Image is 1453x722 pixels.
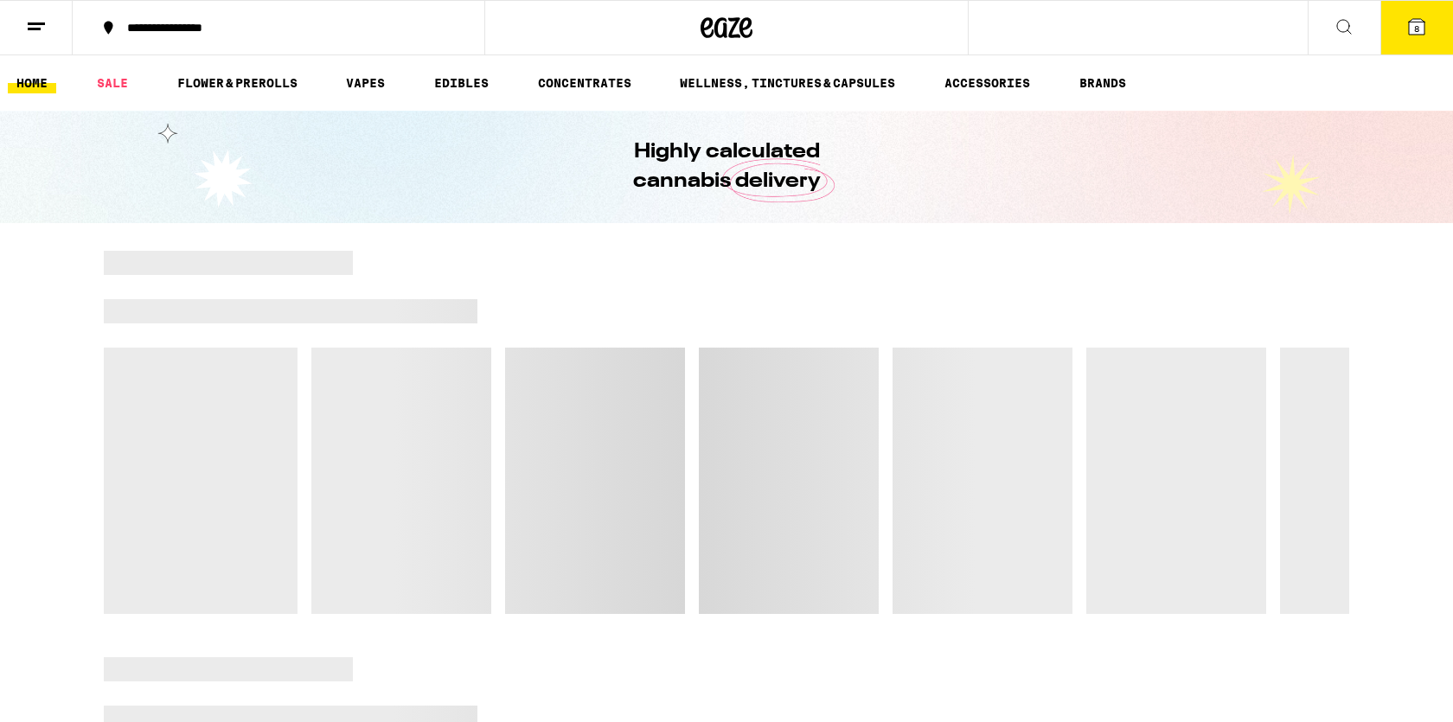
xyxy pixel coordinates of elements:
[1380,1,1453,54] button: 8
[529,73,640,93] a: CONCENTRATES
[426,73,497,93] a: EDIBLES
[8,73,56,93] a: HOME
[88,73,137,93] a: SALE
[936,73,1039,93] a: ACCESSORIES
[337,73,394,93] a: VAPES
[1414,23,1419,34] span: 8
[584,137,869,196] h1: Highly calculated cannabis delivery
[169,73,306,93] a: FLOWER & PREROLLS
[1071,73,1135,93] button: BRANDS
[671,73,904,93] a: WELLNESS, TINCTURES & CAPSULES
